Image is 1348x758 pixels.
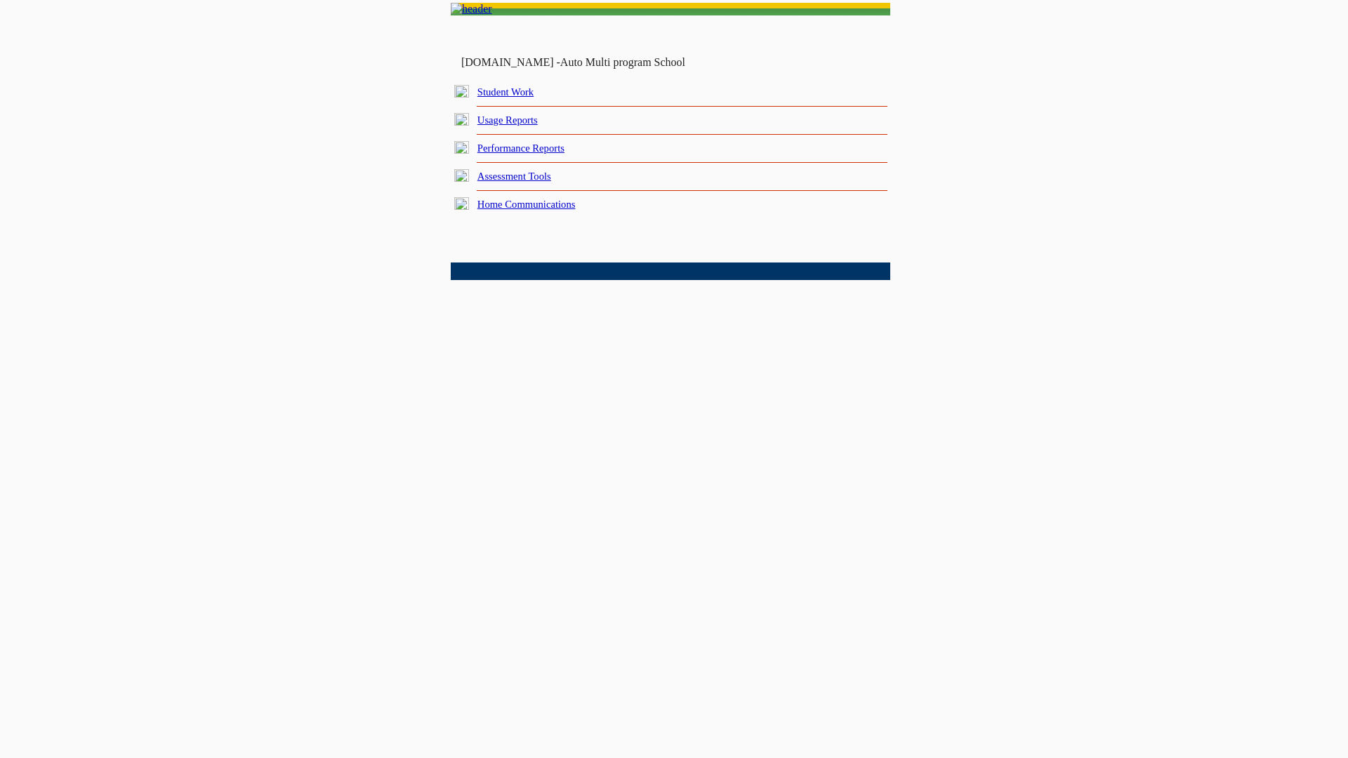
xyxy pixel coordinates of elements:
[477,171,551,182] a: Assessment Tools
[454,169,469,182] img: plus.gif
[461,56,720,69] td: [DOMAIN_NAME] -
[560,56,685,68] nobr: Auto Multi program School
[454,197,469,210] img: plus.gif
[477,86,534,98] a: Student Work
[477,114,538,126] a: Usage Reports
[451,3,492,15] img: header
[454,141,469,154] img: plus.gif
[454,113,469,126] img: plus.gif
[477,199,576,210] a: Home Communications
[477,142,564,154] a: Performance Reports
[454,85,469,98] img: plus.gif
